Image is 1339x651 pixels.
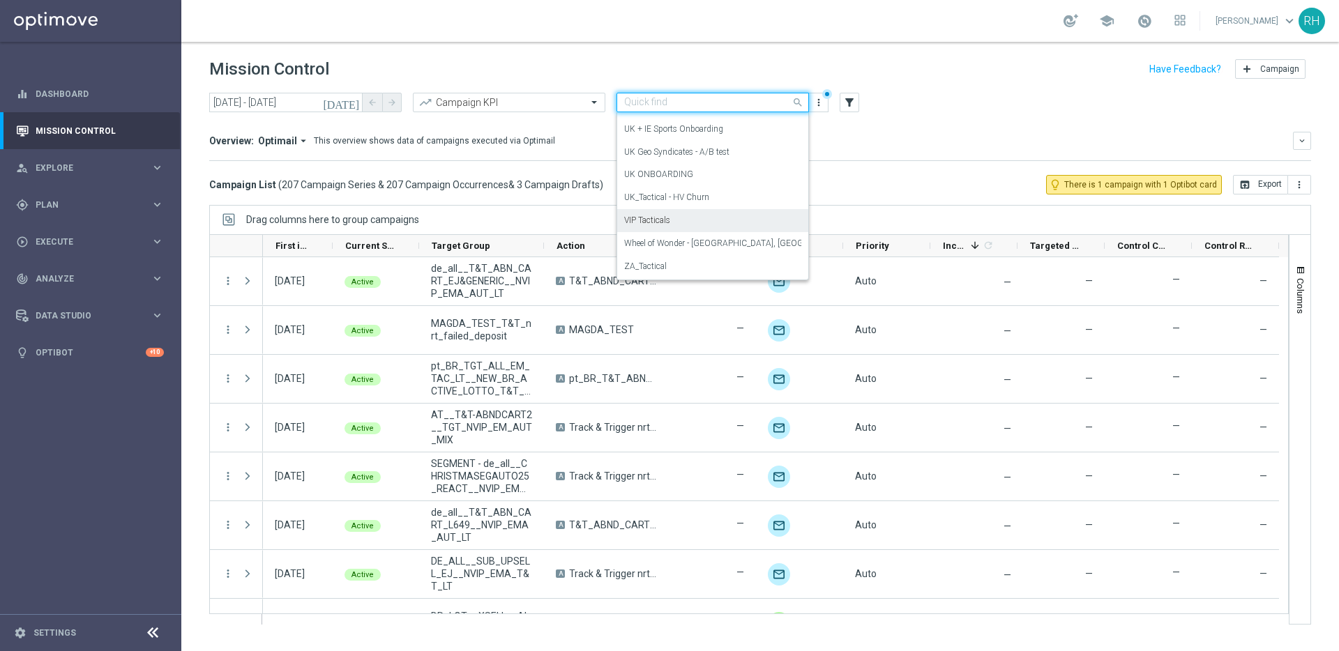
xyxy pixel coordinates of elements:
[736,566,744,579] label: —
[736,322,744,335] label: —
[569,372,657,385] span: pt_BR_T&T_ABNDCART
[1085,519,1093,530] span: —
[246,214,419,225] div: Row Groups
[431,555,532,592] span: DE_ALL__SUB_UPSELL_EJ__NVIP_EMA_T&T_LT
[254,135,314,147] button: Optimail arrow_drop_down
[768,368,790,390] div: Optimail
[413,93,605,112] ng-select: Campaign KPI
[1085,324,1093,335] span: —
[736,420,744,432] label: —
[222,275,234,287] button: more_vert
[151,272,164,285] i: keyboard_arrow_right
[624,255,801,278] div: ZA_Tactical
[33,629,76,637] a: Settings
[418,95,432,109] i: trending_up
[345,323,381,337] colored-tag: Active
[151,161,164,174] i: keyboard_arrow_right
[1172,517,1180,530] label: —
[768,466,790,488] div: Optimail
[768,612,790,634] img: Webpage Pop-up
[812,94,826,111] button: more_vert
[1004,472,1011,483] span: —
[624,118,801,141] div: UK + IE Sports Onboarding
[363,93,382,112] button: arrow_back
[624,123,723,135] label: UK + IE Sports Onboarding
[624,141,801,164] div: UK Geo Syndicates - A/B test
[556,374,565,383] span: A
[1294,179,1305,190] i: more_vert
[351,521,374,530] span: Active
[275,421,305,434] div: 14 Aug 2025, Thursday
[1239,179,1250,190] i: open_in_browser
[431,360,532,397] span: pt_BR_TGT_ALL_EM_TAC_LT__NEW_BR_ACTIVE_LOTTO_T&T_ABNDCART
[222,567,234,580] i: more_vert
[351,326,374,335] span: Active
[15,236,165,247] div: play_circle_outline Execute keyboard_arrow_right
[1172,468,1180,481] label: —
[855,275,877,286] span: Auto
[275,567,305,580] div: 14 Aug 2025, Thursday
[1259,422,1267,433] span: —
[351,375,374,384] span: Active
[16,346,29,359] i: lightbulb
[624,192,709,204] label: UK_Tactical - HV Churn
[624,163,801,186] div: UK ONBOARDING
[1004,569,1011,581] span: —
[1297,136,1307,146] i: keyboard_arrow_down
[1293,132,1311,150] button: keyboard_arrow_down
[36,312,151,320] span: Data Studio
[855,373,877,384] span: Auto
[557,240,585,251] span: Action
[16,88,29,100] i: equalizer
[151,235,164,248] i: keyboard_arrow_right
[768,270,790,293] img: Optimail
[36,112,164,149] a: Mission Control
[15,273,165,284] button: track_changes Analyze keyboard_arrow_right
[736,371,744,383] label: —
[813,97,824,108] i: more_vert
[209,178,603,191] h3: Campaign List
[1282,13,1297,29] span: keyboard_arrow_down
[275,470,305,482] div: 14 Aug 2025, Thursday
[16,273,151,285] div: Analyze
[1233,175,1288,194] button: open_in_browser Export
[15,162,165,174] button: person_search Explore keyboard_arrow_right
[222,470,234,482] button: more_vert
[15,89,165,100] button: equalizer Dashboard
[345,519,381,532] colored-tag: Active
[275,519,305,531] div: 14 Aug 2025, Thursday
[1259,373,1267,384] span: —
[624,232,801,255] div: Wheel of Wonder - UK, IE, INDIA
[222,323,234,336] i: more_vert
[382,93,402,112] button: arrow_forward
[36,275,151,283] span: Analyze
[246,214,419,225] span: Drag columns here to group campaigns
[209,93,363,112] input: Select date range
[1259,275,1267,286] span: —
[345,275,381,288] colored-tag: Active
[736,517,744,530] label: —
[768,563,790,585] div: Optimail
[15,347,165,358] div: lightbulb Optibot +10
[1004,325,1011,337] span: —
[616,93,809,112] ng-select: Optimove Automations (IE_AUTO, UK_AUTO etc)
[151,309,164,322] i: keyboard_arrow_right
[345,372,381,385] colored-tag: Active
[431,317,532,342] span: MAGDA_TEST_T&T_nrt_failed_deposit
[15,199,165,210] div: gps_fixed Plan keyboard_arrow_right
[1085,568,1093,579] span: —
[1259,519,1267,530] span: —
[1235,59,1306,79] button: add Campaign
[15,125,165,137] button: Mission Control
[556,277,565,285] span: A
[258,135,297,147] span: Optimail
[822,89,832,99] div: There are unsaved changes
[981,238,994,253] span: Calculate column
[624,146,729,158] label: UK Geo Syndicates - A/B test
[36,75,164,112] a: Dashboard
[387,98,397,107] i: arrow_forward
